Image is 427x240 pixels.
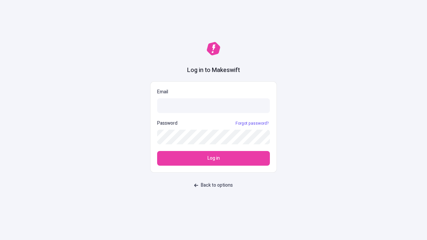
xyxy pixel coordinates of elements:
[190,179,237,191] button: Back to options
[157,98,270,113] input: Email
[157,88,270,96] p: Email
[187,66,240,75] h1: Log in to Makeswift
[157,151,270,166] button: Log in
[234,121,270,126] a: Forgot password?
[157,120,177,127] p: Password
[207,155,220,162] span: Log in
[201,182,233,189] span: Back to options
